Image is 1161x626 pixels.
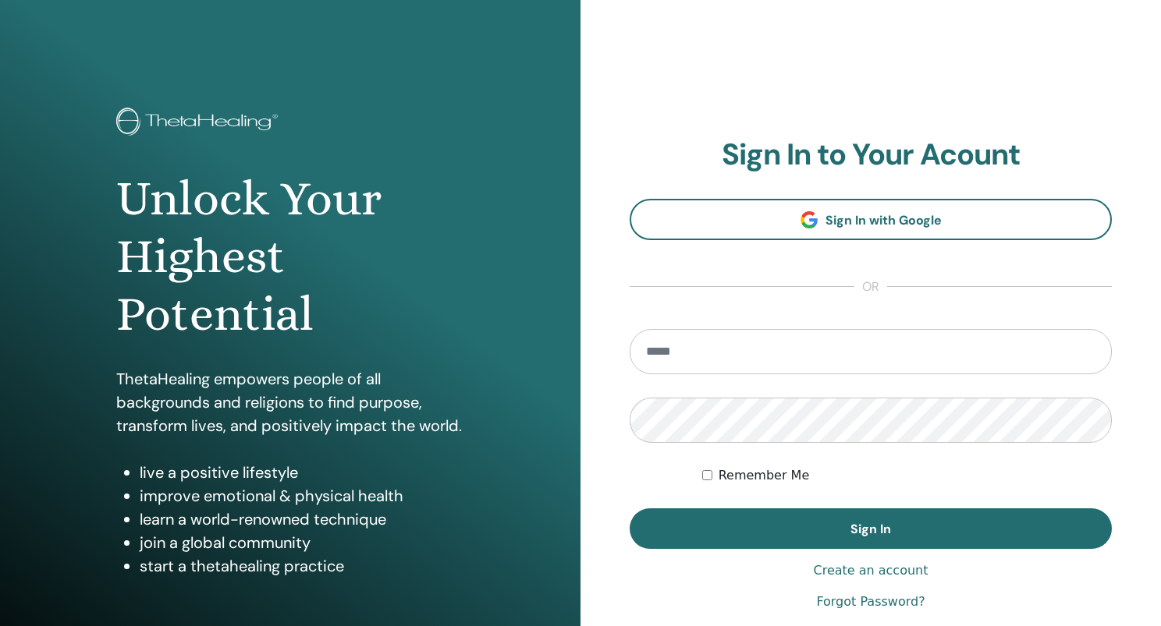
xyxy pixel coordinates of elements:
label: Remember Me [719,466,810,485]
li: improve emotional & physical health [140,484,464,508]
h2: Sign In to Your Acount [630,137,1112,173]
li: live a positive lifestyle [140,461,464,484]
li: learn a world-renowned technique [140,508,464,531]
a: Sign In with Google [630,199,1112,240]
li: start a thetahealing practice [140,554,464,578]
p: ThetaHealing empowers people of all backgrounds and religions to find purpose, transform lives, a... [116,367,464,437]
div: Keep me authenticated indefinitely or until I manually logout [702,466,1112,485]
a: Create an account [813,561,928,580]
span: or [854,278,887,296]
a: Forgot Password? [816,592,925,611]
span: Sign In [850,521,891,537]
button: Sign In [630,508,1112,549]
li: join a global community [140,531,464,554]
span: Sign In with Google [825,212,942,228]
h1: Unlock Your Highest Potential [116,170,464,344]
